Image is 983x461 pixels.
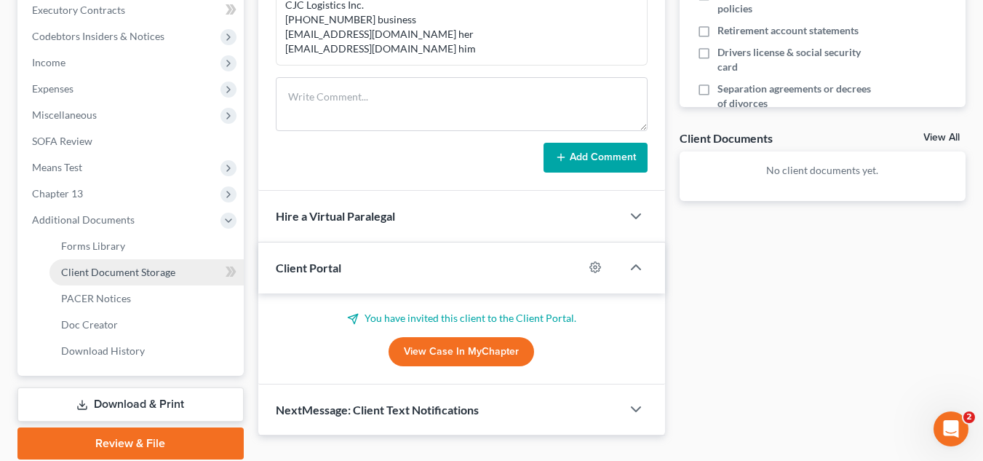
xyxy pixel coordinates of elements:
[717,82,882,111] span: Separation agreements or decrees of divorces
[923,133,960,143] a: View All
[32,109,97,121] span: Miscellaneous
[17,427,244,460] a: Review & File
[49,338,244,364] a: Download History
[276,261,341,275] span: Client Portal
[32,187,83,200] span: Chapter 13
[32,161,82,173] span: Means Test
[49,259,244,285] a: Client Document Storage
[61,292,131,304] span: PACER Notices
[61,344,145,357] span: Download History
[32,4,125,16] span: Executory Contracts
[691,163,954,178] p: No client documents yet.
[544,143,648,173] button: Add Comment
[276,403,479,417] span: NextMessage: Client Text Notifications
[49,233,244,259] a: Forms Library
[49,312,244,338] a: Doc Creator
[32,213,135,226] span: Additional Documents
[61,240,125,252] span: Forms Library
[32,135,92,147] span: SOFA Review
[49,285,244,312] a: PACER Notices
[276,209,395,223] span: Hire a Virtual Paralegal
[32,56,65,68] span: Income
[934,411,968,446] iframe: Intercom live chat
[61,266,175,278] span: Client Document Storage
[717,45,882,74] span: Drivers license & social security card
[32,82,73,95] span: Expenses
[389,337,534,366] a: View Case in MyChapter
[32,30,164,42] span: Codebtors Insiders & Notices
[20,128,244,154] a: SOFA Review
[963,411,975,423] span: 2
[276,311,648,326] p: You have invited this client to the Client Portal.
[680,130,773,146] div: Client Documents
[717,23,859,38] span: Retirement account statements
[17,387,244,422] a: Download & Print
[61,318,118,331] span: Doc Creator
